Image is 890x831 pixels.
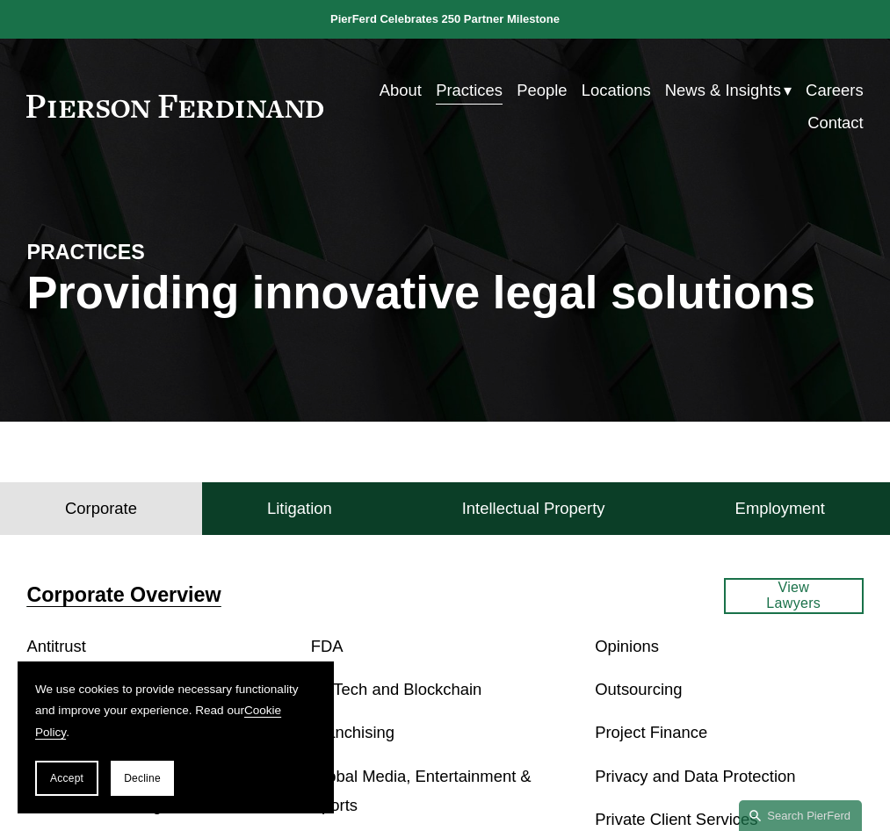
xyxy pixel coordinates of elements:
a: FinTech and Blockchain [311,680,482,698]
a: Corporate Overview [26,583,221,606]
button: Accept [35,761,98,796]
a: Locations [582,74,651,106]
a: Global Media, Entertainment & Sports [311,767,532,814]
a: FDA [311,637,344,655]
a: Broker-Dealer Regulation [26,796,209,814]
h4: Intellectual Property [462,498,605,518]
a: People [517,74,567,106]
a: Franchising [311,723,394,741]
a: Contact [807,106,864,139]
h1: Providing innovative legal solutions [26,266,863,319]
a: Search this site [739,800,862,831]
span: Accept [50,772,83,784]
h4: Employment [735,498,825,518]
a: Private Client Services [595,810,757,828]
h4: Litigation [267,498,332,518]
a: Careers [806,74,864,106]
a: Privacy and Data Protection [595,767,795,785]
a: Outsourcing [595,680,682,698]
h4: PRACTICES [26,240,235,266]
a: View Lawyers [724,578,864,614]
span: Decline [124,772,161,784]
a: Project Finance [595,723,707,741]
a: folder dropdown [665,74,792,106]
section: Cookie banner [18,661,334,813]
a: Cookie Policy [35,704,281,738]
a: Opinions [595,637,659,655]
span: News & Insights [665,76,781,105]
a: Antitrust [26,637,86,655]
p: We use cookies to provide necessary functionality and improve your experience. Read our . [35,679,316,743]
button: Decline [111,761,174,796]
a: About [380,74,422,106]
h4: Corporate [65,498,137,518]
a: Practices [436,74,503,106]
